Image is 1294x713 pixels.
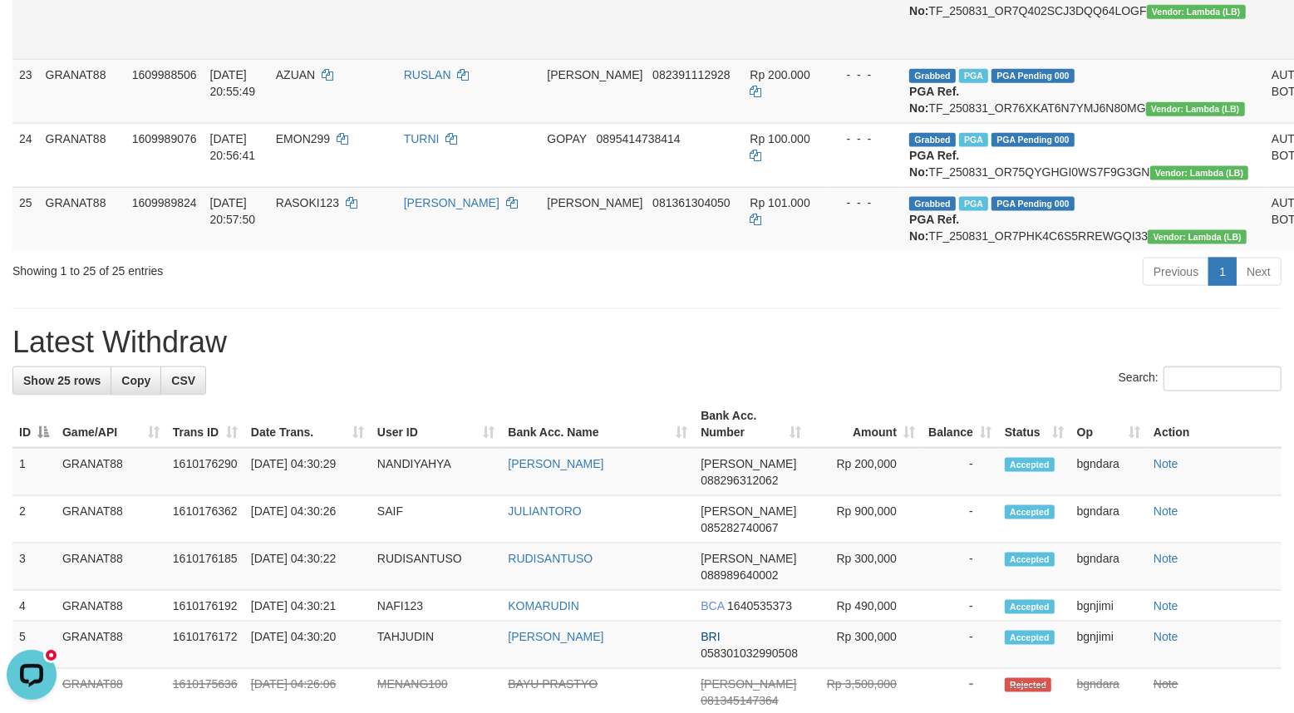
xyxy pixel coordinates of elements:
[834,194,897,211] div: - - -
[501,401,694,448] th: Bank Acc. Name: activate to sort column ascending
[1208,258,1237,286] a: 1
[210,196,256,226] span: [DATE] 20:57:50
[701,630,720,643] span: BRI
[808,591,922,622] td: Rp 490,000
[903,59,1265,123] td: TF_250831_OR76XKAT6N7YMJ6N80MG
[508,504,581,518] a: JULIANTORO
[701,647,798,660] span: Copy 058301032990508 to clipboard
[1148,230,1247,244] span: Vendor URL: https://dashboard.q2checkout.com/secure
[371,543,501,591] td: RUDISANTUSO
[1070,401,1147,448] th: Op: activate to sort column ascending
[1154,504,1178,518] a: Note
[1005,600,1055,614] span: Accepted
[508,677,598,691] a: BAYU PRASTYO
[508,552,593,565] a: RUDISANTUSO
[276,68,315,81] span: AZUAN
[132,68,197,81] span: 1609988506
[922,543,998,591] td: -
[160,366,206,395] a: CSV
[808,401,922,448] th: Amount: activate to sort column ascending
[23,374,101,387] span: Show 25 rows
[276,132,330,145] span: EMON299
[56,591,166,622] td: GRANAT88
[12,496,56,543] td: 2
[701,504,796,518] span: [PERSON_NAME]
[1005,631,1055,645] span: Accepted
[276,196,339,209] span: RASOKI123
[43,4,59,20] div: new message indicator
[909,149,959,179] b: PGA Ref. No:
[1143,258,1209,286] a: Previous
[39,187,125,251] td: GRANAT88
[1154,457,1178,470] a: Note
[959,133,988,147] span: Marked by bgnabdullah
[12,448,56,496] td: 1
[652,196,730,209] span: Copy 081361304050 to clipboard
[909,197,956,211] span: Grabbed
[922,622,998,669] td: -
[701,677,796,691] span: [PERSON_NAME]
[7,7,57,57] button: Open LiveChat chat widget
[834,130,897,147] div: - - -
[12,543,56,591] td: 3
[922,448,998,496] td: -
[244,622,371,669] td: [DATE] 04:30:20
[166,401,244,448] th: Trans ID: activate to sort column ascending
[1070,448,1147,496] td: bgndara
[56,622,166,669] td: GRANAT88
[404,132,440,145] a: TURNI
[244,401,371,448] th: Date Trans.: activate to sort column ascending
[56,543,166,591] td: GRANAT88
[1070,496,1147,543] td: bgndara
[808,543,922,591] td: Rp 300,000
[1154,552,1178,565] a: Note
[1147,401,1282,448] th: Action
[404,196,499,209] a: [PERSON_NAME]
[1005,505,1055,519] span: Accepted
[404,68,451,81] a: RUSLAN
[371,622,501,669] td: TAHJUDIN
[56,496,166,543] td: GRANAT88
[701,694,778,707] span: Copy 081345147364 to clipboard
[1147,5,1246,19] span: Vendor URL: https://dashboard.q2checkout.com/secure
[991,69,1075,83] span: PGA Pending
[547,196,642,209] span: [PERSON_NAME]
[909,69,956,83] span: Grabbed
[750,196,809,209] span: Rp 101.000
[1154,630,1178,643] a: Note
[1236,258,1282,286] a: Next
[909,213,959,243] b: PGA Ref. No:
[701,568,778,582] span: Copy 088989640002 to clipboard
[111,366,161,395] a: Copy
[1119,366,1282,391] label: Search:
[210,68,256,98] span: [DATE] 20:55:49
[12,622,56,669] td: 5
[959,197,988,211] span: Marked by bgnabdullah
[39,59,125,123] td: GRANAT88
[12,256,527,279] div: Showing 1 to 25 of 25 entries
[244,496,371,543] td: [DATE] 04:30:26
[750,68,809,81] span: Rp 200.000
[1070,543,1147,591] td: bgndara
[371,591,501,622] td: NAFI123
[808,496,922,543] td: Rp 900,000
[244,591,371,622] td: [DATE] 04:30:21
[701,521,778,534] span: Copy 085282740067 to clipboard
[991,197,1075,211] span: PGA Pending
[371,496,501,543] td: SAIF
[508,457,603,470] a: [PERSON_NAME]
[1070,591,1147,622] td: bgnjimi
[171,374,195,387] span: CSV
[244,543,371,591] td: [DATE] 04:30:22
[508,630,603,643] a: [PERSON_NAME]
[1070,622,1147,669] td: bgnjimi
[922,401,998,448] th: Balance: activate to sort column ascending
[808,448,922,496] td: Rp 200,000
[1164,366,1282,391] input: Search:
[959,69,988,83] span: Marked by bgnabdullah
[166,543,244,591] td: 1610176185
[701,474,778,487] span: Copy 088296312062 to clipboard
[12,591,56,622] td: 4
[1150,166,1249,180] span: Vendor URL: https://dashboard.q2checkout.com/secure
[652,68,730,81] span: Copy 082391112928 to clipboard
